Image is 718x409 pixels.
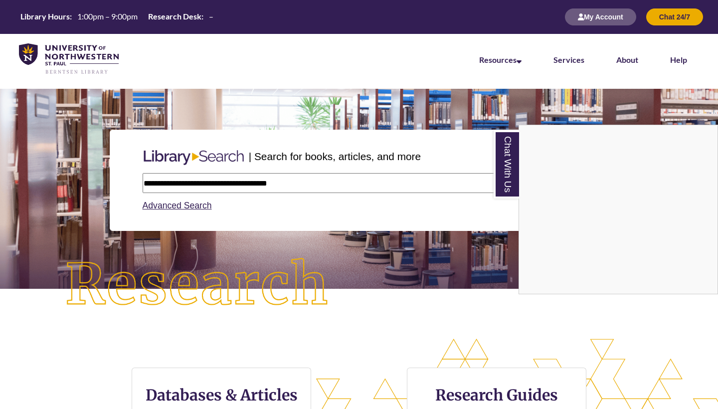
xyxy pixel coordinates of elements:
[19,43,119,75] img: UNWSP Library Logo
[616,55,638,64] a: About
[519,125,718,294] div: Chat With Us
[670,55,687,64] a: Help
[519,125,718,294] iframe: Chat Widget
[553,55,584,64] a: Services
[494,130,519,199] a: Chat With Us
[479,55,522,64] a: Resources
